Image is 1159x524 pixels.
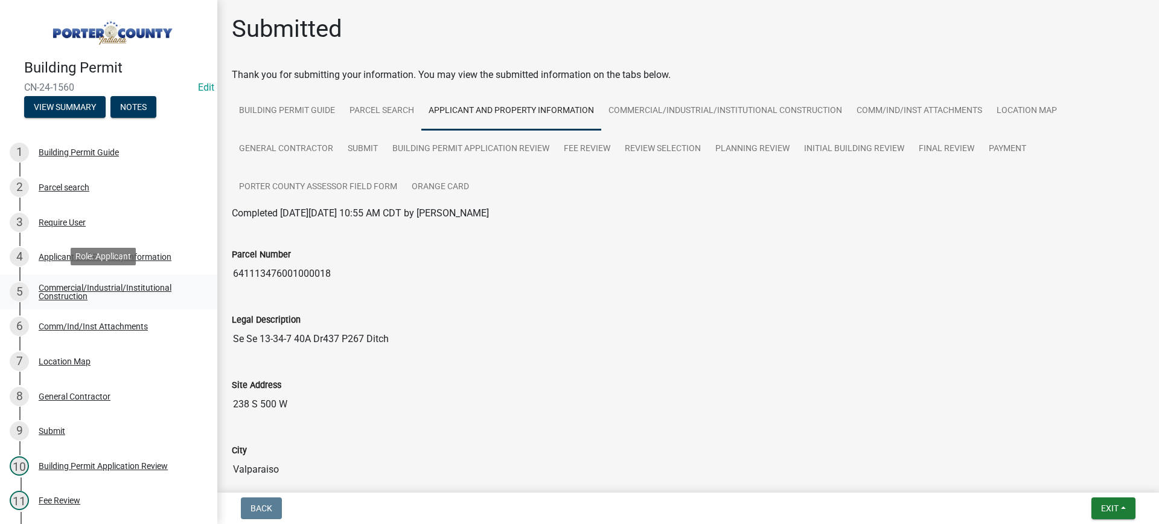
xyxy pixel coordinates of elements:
[232,251,291,259] label: Parcel Number
[10,387,29,406] div: 8
[24,13,198,47] img: Porter County, Indiana
[989,92,1064,131] a: Location Map
[110,96,156,118] button: Notes
[10,213,29,232] div: 3
[385,130,557,169] a: Building Permit Application Review
[232,168,404,207] a: Porter County Assessor Field Form
[39,496,80,505] div: Fee Review
[10,491,29,510] div: 11
[404,168,476,207] a: Orange Card
[39,218,86,227] div: Require User
[24,103,106,112] wm-modal-confirm: Summary
[198,82,214,93] a: Edit
[232,381,281,390] label: Site Address
[251,503,272,513] span: Back
[10,456,29,476] div: 10
[982,130,1033,169] a: Payment
[39,427,65,435] div: Submit
[232,316,301,325] label: Legal Description
[1091,497,1135,519] button: Exit
[10,317,29,336] div: 6
[10,421,29,441] div: 9
[10,143,29,162] div: 1
[110,103,156,112] wm-modal-confirm: Notes
[232,92,342,131] a: Building Permit Guide
[39,322,148,331] div: Comm/Ind/Inst Attachments
[198,82,214,93] wm-modal-confirm: Edit Application Number
[24,82,193,93] span: CN-24-1560
[557,130,618,169] a: Fee Review
[232,130,340,169] a: General Contractor
[618,130,708,169] a: Review Selection
[232,447,247,455] label: City
[24,59,208,77] h4: Building Permit
[601,92,849,131] a: Commercial/Industrial/Institutional Construction
[912,130,982,169] a: Final Review
[39,253,171,261] div: Applicant and Property Information
[39,283,198,300] div: Commercial/Industrial/Institutional Construction
[232,68,1145,82] div: Thank you for submitting your information. You may view the submitted information on the tabs below.
[71,248,136,265] div: Role: Applicant
[39,357,91,366] div: Location Map
[39,392,110,401] div: General Contractor
[708,130,797,169] a: Planning Review
[24,96,106,118] button: View Summary
[10,247,29,267] div: 4
[39,462,168,470] div: Building Permit Application Review
[232,207,489,219] span: Completed [DATE][DATE] 10:55 AM CDT by [PERSON_NAME]
[340,130,385,169] a: Submit
[10,352,29,371] div: 7
[39,183,89,192] div: Parcel search
[1101,503,1119,513] span: Exit
[849,92,989,131] a: Comm/Ind/Inst Attachments
[10,282,29,302] div: 5
[241,497,282,519] button: Back
[797,130,912,169] a: Initial Building Review
[342,92,421,131] a: Parcel search
[39,148,119,157] div: Building Permit Guide
[10,178,29,197] div: 2
[232,15,342,44] h1: Submitted
[421,92,601,131] a: Applicant and Property Information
